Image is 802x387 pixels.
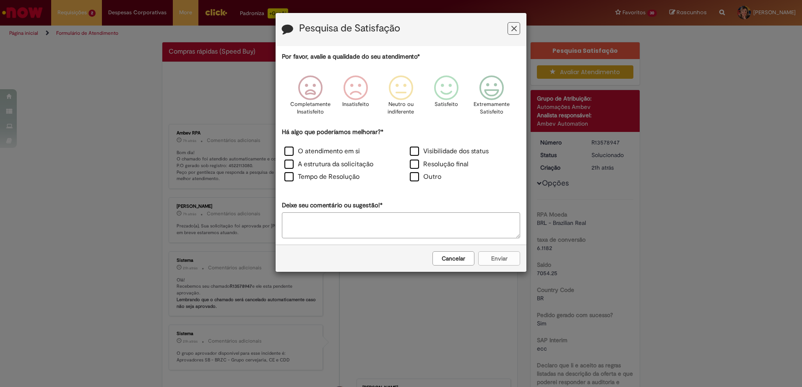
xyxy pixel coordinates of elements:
[474,101,510,116] p: Extremamente Satisfeito
[290,101,331,116] p: Completamente Insatisfeito
[435,101,458,108] p: Satisfeito
[410,172,441,182] label: Outro
[380,69,422,126] div: Neutro ou indiferente
[386,101,416,116] p: Neutro ou indiferente
[470,69,513,126] div: Extremamente Satisfeito
[432,251,474,266] button: Cancelar
[342,101,369,108] p: Insatisfeito
[410,160,469,169] label: Resolução final
[282,52,420,61] label: Por favor, avalie a qualidade do seu atendimento*
[284,160,373,169] label: A estrutura da solicitação
[282,201,383,210] label: Deixe seu comentário ou sugestão!*
[284,147,360,156] label: O atendimento em si
[410,147,489,156] label: Visibilidade dos status
[282,128,520,184] div: Há algo que poderíamos melhorar?*
[289,69,331,126] div: Completamente Insatisfeito
[425,69,468,126] div: Satisfeito
[284,172,359,182] label: Tempo de Resolução
[334,69,377,126] div: Insatisfeito
[299,23,400,34] label: Pesquisa de Satisfação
